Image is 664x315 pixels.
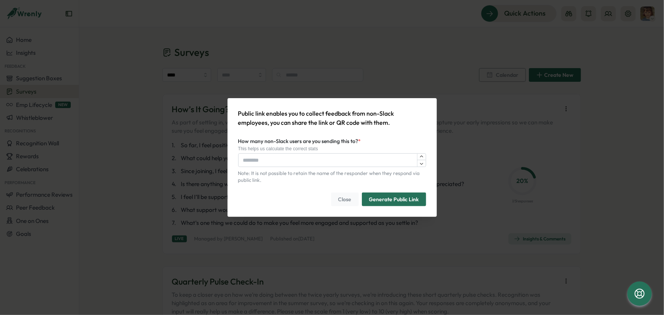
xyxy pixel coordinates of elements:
span: Generate Public Link [369,193,419,206]
button: Close [331,192,359,206]
div: This helps us calculate the correct stats [238,146,426,151]
button: Generate Public Link [362,192,426,206]
p: Note: It is not possible to retain the name of the responder when they respond via public link. [238,170,426,183]
p: Public link enables you to collect feedback from non-Slack employees, you can share the link or Q... [238,109,426,128]
label: How many non-Slack users are you sending this to? [238,137,361,146]
span: Close [338,193,352,206]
